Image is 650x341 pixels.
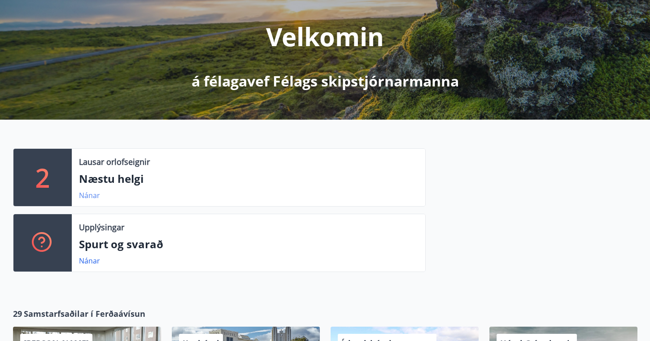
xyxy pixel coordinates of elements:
[192,71,459,91] p: á félagavef Félags skipstjórnarmanna
[79,237,418,252] p: Spurt og svarað
[79,156,150,168] p: Lausar orlofseignir
[79,256,100,266] a: Nánar
[79,190,100,200] a: Nánar
[266,19,384,53] p: Velkomin
[24,308,145,319] span: Samstarfsaðilar í Ferðaávísun
[35,160,50,194] p: 2
[79,221,124,233] p: Upplýsingar
[79,171,418,186] p: Næstu helgi
[13,308,22,319] span: 29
